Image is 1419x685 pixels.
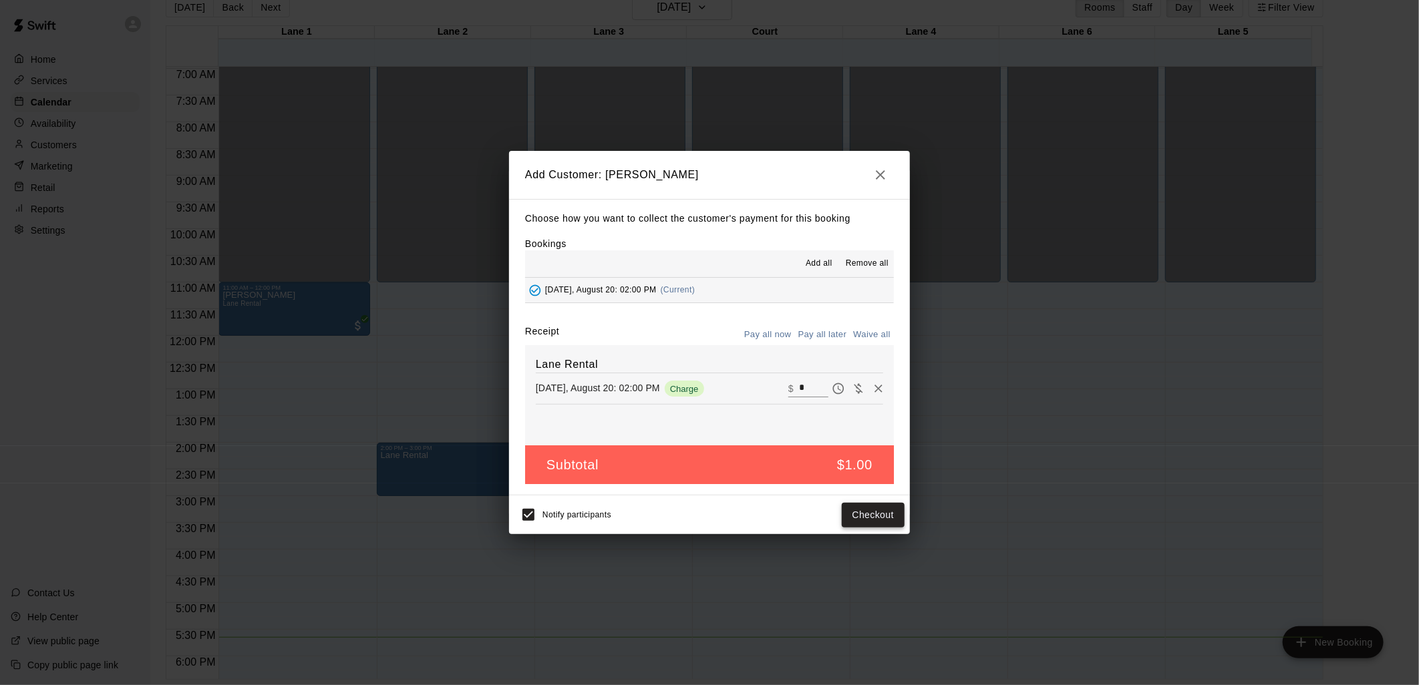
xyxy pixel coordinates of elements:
[546,456,599,474] h5: Subtotal
[846,257,889,270] span: Remove all
[869,379,889,399] button: Remove
[542,511,611,520] span: Notify participants
[806,257,832,270] span: Add all
[665,384,704,394] span: Charge
[545,285,657,294] span: [DATE], August 20: 02:00 PM
[850,324,894,345] button: Waive all
[788,382,794,395] p: $
[525,280,545,300] button: Added - Collect Payment
[798,253,840,274] button: Add all
[525,238,567,249] label: Bookings
[536,381,660,395] p: [DATE], August 20: 02:00 PM
[509,151,910,199] h2: Add Customer: [PERSON_NAME]
[828,382,848,393] span: Pay later
[536,356,883,373] h6: Lane Rental
[741,324,795,345] button: Pay all now
[525,210,894,227] p: Choose how you want to collect the customer's payment for this booking
[842,503,905,527] button: Checkout
[840,253,894,274] button: Remove all
[661,285,695,294] span: (Current)
[848,382,869,393] span: Waive payment
[525,278,894,302] button: Added - Collect Payment[DATE], August 20: 02:00 PM(Current)
[795,324,850,345] button: Pay all later
[837,456,873,474] h5: $1.00
[525,324,559,345] label: Receipt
